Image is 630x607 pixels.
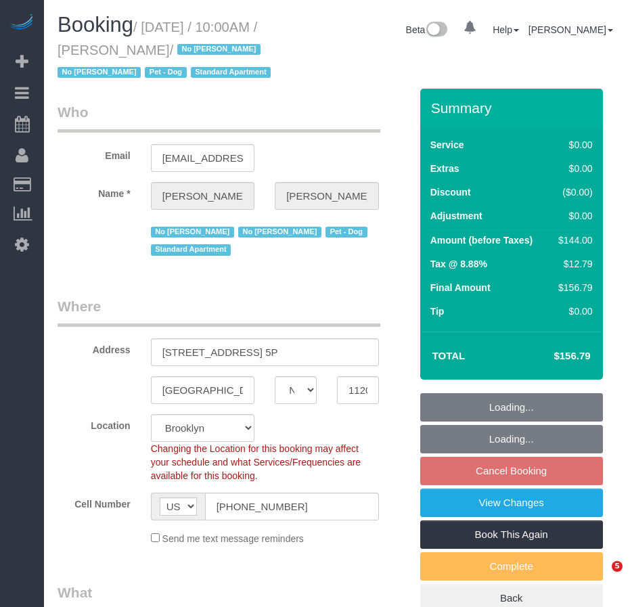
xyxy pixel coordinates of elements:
[145,67,186,78] span: Pet - Dog
[430,209,482,223] label: Adjustment
[162,533,304,544] span: Send me text message reminders
[58,13,133,37] span: Booking
[151,376,255,404] input: City
[205,493,379,520] input: Cell Number
[420,489,603,517] a: View Changes
[430,138,464,152] label: Service
[432,350,466,361] strong: Total
[58,67,141,78] span: No [PERSON_NAME]
[177,44,261,55] span: No [PERSON_NAME]
[553,162,592,175] div: $0.00
[431,100,596,116] h3: Summary
[8,14,35,32] img: Automaid Logo
[553,138,592,152] div: $0.00
[47,182,141,200] label: Name *
[553,209,592,223] div: $0.00
[553,257,592,271] div: $12.79
[58,20,275,81] small: / [DATE] / 10:00AM / [PERSON_NAME]
[425,22,447,39] img: New interface
[493,24,519,35] a: Help
[151,227,234,238] span: No [PERSON_NAME]
[47,144,141,162] label: Email
[553,305,592,318] div: $0.00
[47,338,141,357] label: Address
[238,227,321,238] span: No [PERSON_NAME]
[528,24,613,35] a: [PERSON_NAME]
[151,443,361,481] span: Changing the Location for this booking may affect your schedule and what Services/Frequencies are...
[406,24,448,35] a: Beta
[430,185,471,199] label: Discount
[553,281,592,294] div: $156.79
[430,281,491,294] label: Final Amount
[275,182,379,210] input: Last Name
[430,162,459,175] label: Extras
[553,233,592,247] div: $144.00
[584,561,616,593] iframe: Intercom live chat
[430,305,445,318] label: Tip
[420,520,603,549] a: Book This Again
[191,67,271,78] span: Standard Apartment
[430,233,533,247] label: Amount (before Taxes)
[513,351,590,362] h4: $156.79
[58,102,380,133] legend: Who
[325,227,367,238] span: Pet - Dog
[58,296,380,327] legend: Where
[553,185,592,199] div: ($0.00)
[430,257,487,271] label: Tax @ 8.88%
[47,414,141,432] label: Location
[47,493,141,511] label: Cell Number
[151,144,255,172] input: Email
[337,376,379,404] input: Zip Code
[151,244,231,255] span: Standard Apartment
[612,561,623,572] span: 5
[151,182,255,210] input: First Name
